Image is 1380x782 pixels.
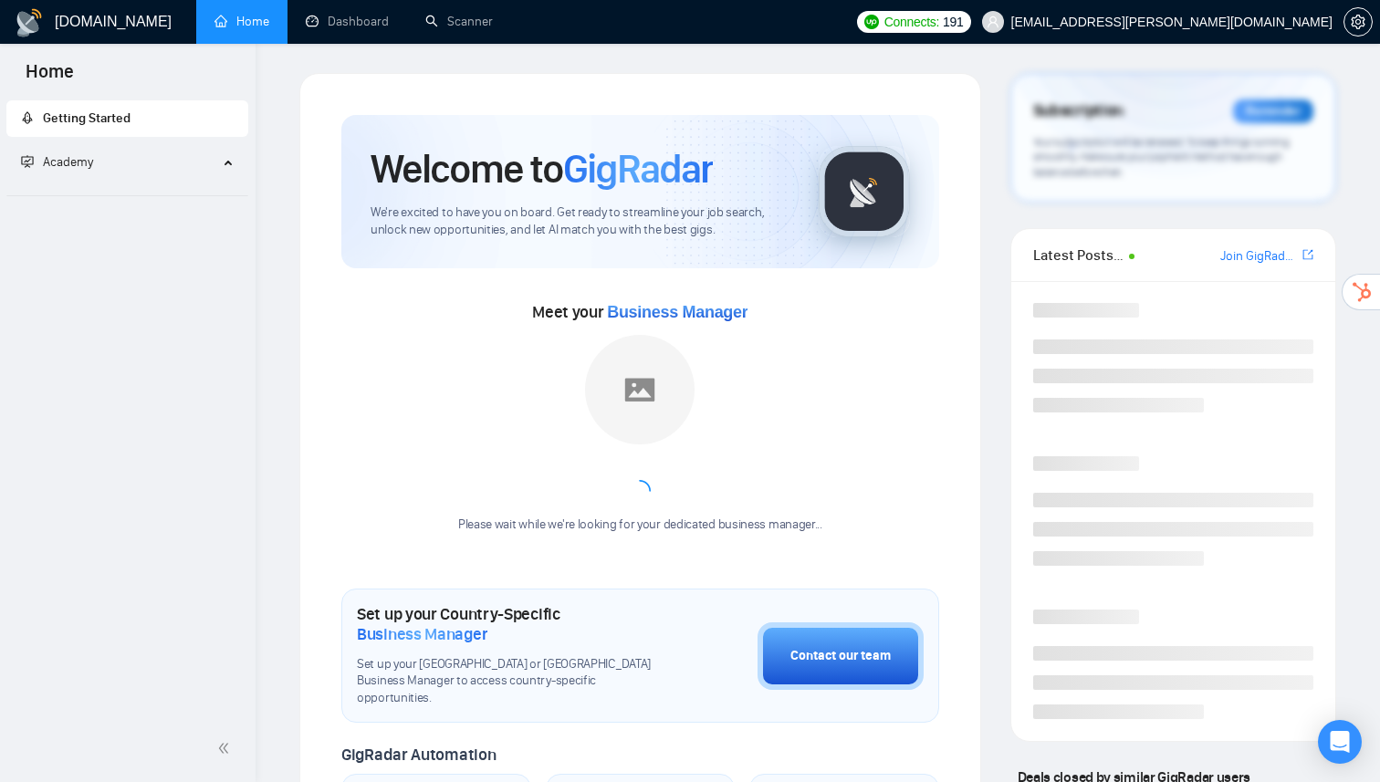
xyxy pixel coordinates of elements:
span: Latest Posts from the GigRadar Community [1033,244,1124,266]
div: Open Intercom Messenger [1318,720,1362,764]
span: loading [625,476,655,506]
span: Home [11,58,89,97]
span: Business Manager [607,303,747,321]
div: Reminder [1233,99,1313,123]
span: Business Manager [357,624,487,644]
span: Your subscription will be renewed. To keep things running smoothly, make sure your payment method... [1033,135,1290,179]
a: setting [1343,15,1373,29]
button: Contact our team [758,622,924,690]
span: setting [1344,15,1372,29]
img: upwork-logo.png [864,15,879,29]
img: logo [15,8,44,37]
h1: Set up your Country-Specific [357,604,666,644]
span: user [987,16,999,28]
a: Join GigRadar Slack Community [1220,246,1299,266]
span: double-left [217,739,235,757]
li: Getting Started [6,100,248,137]
span: fund-projection-screen [21,155,34,168]
div: Contact our team [790,646,891,666]
a: searchScanner [425,14,493,29]
img: gigradar-logo.png [819,146,910,237]
h1: Welcome to [371,144,713,193]
span: GigRadar Automation [341,745,496,765]
span: Meet your [532,302,747,322]
span: Getting Started [43,110,131,126]
span: export [1302,247,1313,262]
span: Connects: [884,12,939,32]
a: export [1302,246,1313,264]
span: We're excited to have you on board. Get ready to streamline your job search, unlock new opportuni... [371,204,789,239]
span: Subscription [1033,96,1124,127]
button: setting [1343,7,1373,36]
li: Academy Homepage [6,188,248,200]
a: homeHome [214,14,269,29]
a: dashboardDashboard [306,14,389,29]
span: Academy [43,154,93,170]
img: placeholder.png [585,335,695,444]
span: rocket [21,111,34,124]
span: 191 [943,12,963,32]
span: Academy [21,154,93,170]
div: Please wait while we're looking for your dedicated business manager... [447,516,833,534]
span: GigRadar [563,144,713,193]
span: Set up your [GEOGRAPHIC_DATA] or [GEOGRAPHIC_DATA] Business Manager to access country-specific op... [357,656,666,708]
